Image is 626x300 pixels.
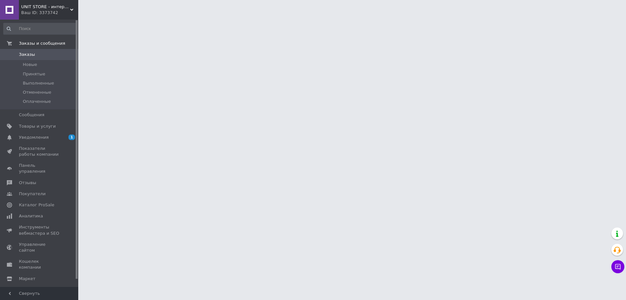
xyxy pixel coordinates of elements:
span: UNIT STORE - интернет-магазин для всей семьи [21,4,70,10]
span: Товары и услуги [19,123,56,129]
span: Уведомления [19,134,49,140]
span: Аналитика [19,213,43,219]
span: Заказы и сообщения [19,40,65,46]
span: Панель управления [19,163,60,174]
span: 1 [68,134,75,140]
span: Маркет [19,276,36,282]
div: Ваш ID: 3373742 [21,10,78,16]
span: Заказы [19,52,35,57]
span: Отмененные [23,89,51,95]
span: Покупатели [19,191,46,197]
span: Показатели работы компании [19,146,60,157]
span: Сообщения [19,112,44,118]
span: Новые [23,62,37,68]
span: Отзывы [19,180,36,186]
input: Поиск [3,23,77,35]
span: Принятые [23,71,45,77]
span: Инструменты вебмастера и SEO [19,224,60,236]
span: Оплаченные [23,99,51,104]
button: Чат с покупателем [611,260,624,273]
span: Выполненные [23,80,54,86]
span: Кошелек компании [19,259,60,270]
span: Управление сайтом [19,242,60,253]
span: Каталог ProSale [19,202,54,208]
